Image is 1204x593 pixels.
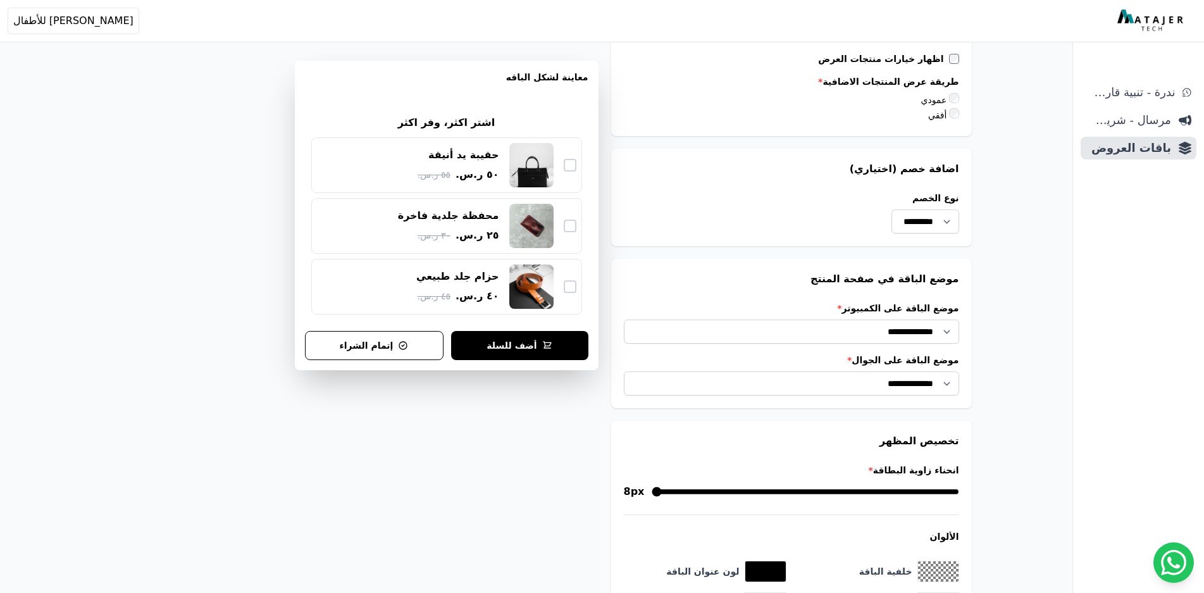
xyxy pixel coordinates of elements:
label: عمودي [921,95,959,105]
label: أفقي [928,110,959,120]
h3: معاينة لشكل الباقه [305,71,588,99]
img: محفظة جلدية فاخرة [509,204,554,248]
label: موضع الباقة على الجوال [624,354,959,366]
span: ٤٠ ر.س. [456,289,499,304]
label: اظهار خيارات منتجات العرض [818,53,948,65]
h4: الألوان [624,530,959,543]
span: 8px [624,484,645,499]
button: toggle color picker dialog [918,561,959,582]
label: طريقة عرض المنتجات الاضافية [624,75,959,88]
div: محفظة جلدية فاخرة [398,209,499,223]
span: باقات العروض [1086,139,1171,157]
span: ندرة - تنبية قارب علي النفاذ [1086,84,1175,101]
button: [PERSON_NAME] للأطفال [8,8,139,34]
button: إتمام الشراء [305,331,444,360]
span: ٢٥ ر.س. [456,228,499,243]
h2: اشتر اكثر، وفر اكثر [398,115,495,130]
span: ٣٠ ر.س. [418,229,450,242]
div: حزام جلد طبيعي [416,270,499,284]
h3: اضافة خصم (اختياري) [624,161,959,177]
img: MatajerTech Logo [1117,9,1186,32]
input: عمودي [949,93,959,103]
span: [PERSON_NAME] للأطفال [13,13,133,28]
div: حقيبة يد أنيقة [428,148,499,162]
label: لون عنوان الباقة [666,565,744,578]
img: حقيبة يد أنيقة [509,143,554,187]
label: نوع الخصم [891,192,959,204]
img: حزام جلد طبيعي [509,265,554,309]
span: ٤٥ ر.س. [418,290,450,303]
button: toggle color picker dialog [745,561,786,582]
h3: تخصيص المظهر [624,434,959,449]
label: خلفية الباقة [859,565,917,578]
label: انحناء زاوية البطاقة [624,464,959,477]
span: مرسال - شريط دعاية [1086,111,1171,129]
span: ٥٠ ر.س. [456,167,499,182]
h3: موضع الباقة في صفحة المنتج [624,272,959,287]
input: أفقي [949,108,959,118]
label: موضع الباقة على الكمبيوتر [624,302,959,315]
span: ٥٥ ر.س. [418,168,450,182]
button: أضف للسلة [451,331,588,360]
